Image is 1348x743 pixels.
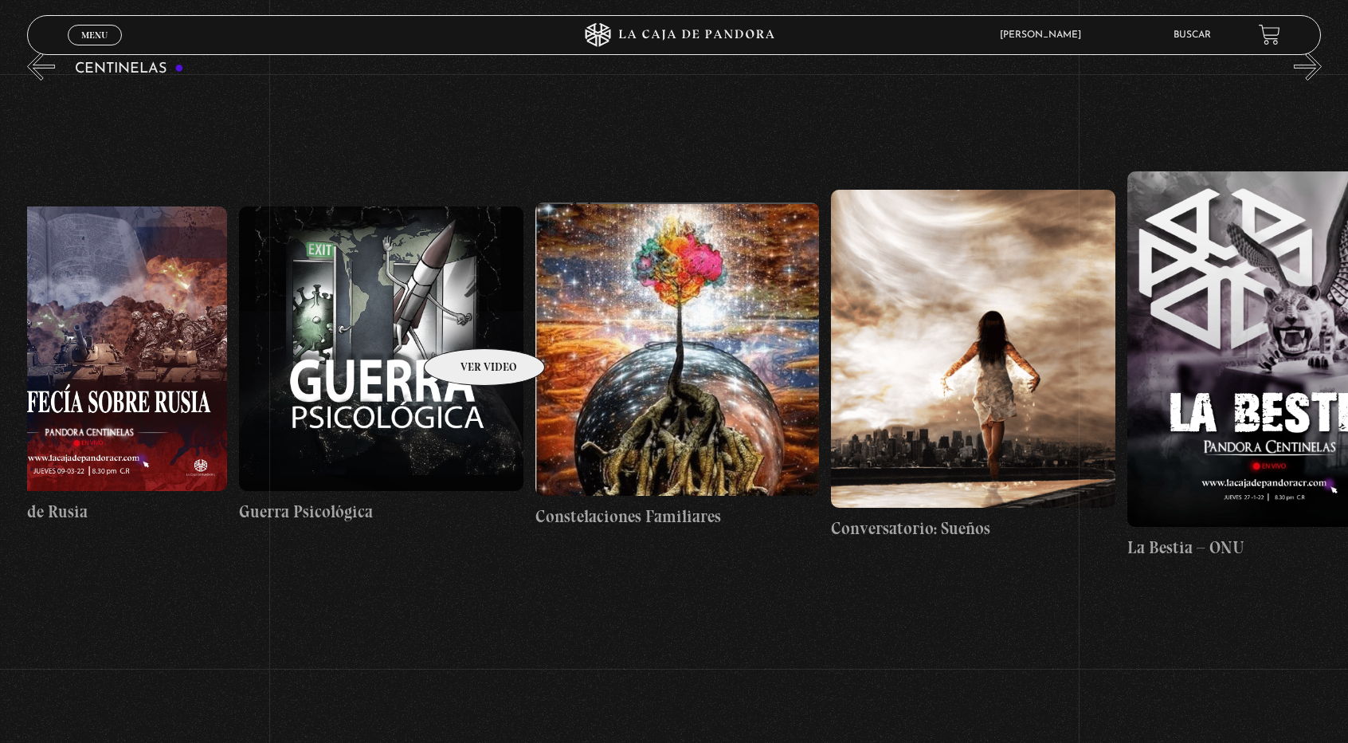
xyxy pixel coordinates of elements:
span: [PERSON_NAME] [992,30,1097,40]
h4: Guerra Psicológica [239,499,523,525]
a: Buscar [1174,30,1211,40]
a: Guerra Psicológica [239,92,523,639]
span: Menu [81,30,108,40]
button: Previous [27,53,55,81]
h4: Conversatorio: Sueños [831,516,1115,541]
h4: Constelaciones Familiares [535,504,820,529]
a: View your shopping cart [1259,24,1280,45]
h3: Centinelas [75,61,184,77]
a: Constelaciones Familiares [535,92,820,639]
button: Next [1294,53,1322,81]
a: Conversatorio: Sueños [831,92,1115,639]
span: Cerrar [76,43,113,54]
